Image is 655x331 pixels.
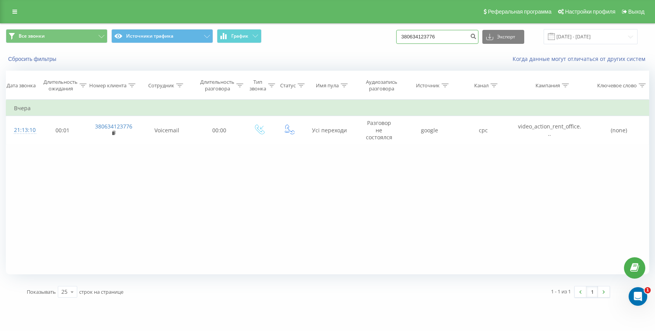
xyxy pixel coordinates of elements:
a: Когда данные могут отличаться от других систем [513,55,649,62]
input: Поиск по номеру [396,30,478,44]
div: 21:13:10 [14,123,30,138]
span: строк на странице [79,288,123,295]
button: График [217,29,262,43]
div: Дата звонка [7,82,36,89]
div: Номер клиента [89,82,126,89]
span: 1 [645,287,651,293]
td: Voicemail [139,116,194,145]
span: Настройки профиля [565,9,615,15]
div: Длительность разговора [200,79,234,92]
span: Выход [628,9,645,15]
a: 1 [586,286,598,297]
div: Источник [416,82,440,89]
iframe: Intercom live chat [629,287,647,306]
div: Статус [280,82,296,89]
div: Канал [474,82,489,89]
td: (none) [589,116,649,145]
span: Показывать [27,288,56,295]
span: Разговор не состоялся [366,119,392,140]
span: Все звонки [19,33,45,39]
td: Вчера [6,101,649,116]
td: Усі переходи [303,116,355,145]
div: Сотрудник [148,82,174,89]
button: Все звонки [6,29,107,43]
div: 25 [61,288,68,296]
div: Ключевое слово [597,82,637,89]
td: 00:00 [194,116,244,145]
div: Тип звонка [250,79,266,92]
span: Реферальная программа [488,9,551,15]
td: cpc [456,116,510,145]
span: График [231,33,248,39]
div: 1 - 1 из 1 [551,288,571,295]
td: google [403,116,456,145]
div: Кампания [535,82,560,89]
div: Имя пула [316,82,339,89]
td: 00:01 [38,116,87,145]
button: Экспорт [482,30,524,44]
span: video_action_rent_office... [518,123,581,137]
button: Источники трафика [111,29,213,43]
button: Сбросить фильтры [6,55,60,62]
a: 380634123776 [95,123,132,130]
div: Длительность ожидания [43,79,78,92]
div: Аудиозапись разговора [362,79,401,92]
